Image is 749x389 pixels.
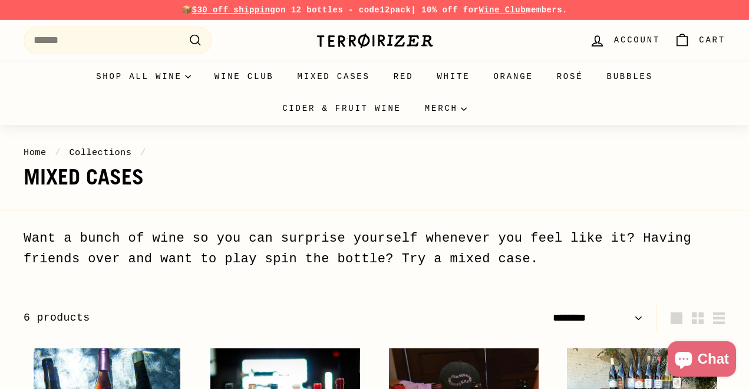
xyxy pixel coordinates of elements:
[24,146,725,160] nav: breadcrumbs
[479,5,526,15] a: Wine Club
[481,61,545,93] a: Orange
[582,23,667,58] a: Account
[24,166,725,189] h1: Mixed Cases
[24,147,47,158] a: Home
[595,61,664,93] a: Bubbles
[192,5,276,15] span: $30 off shipping
[24,4,725,17] p: 📦 on 12 bottles - code | 10% off for members.
[667,23,732,58] a: Cart
[664,341,740,380] inbox-online-store-chat: Shopify online store chat
[286,61,382,93] a: Mixed Cases
[24,309,375,327] div: 6 products
[270,93,413,124] a: Cider & Fruit Wine
[699,34,725,47] span: Cart
[84,61,203,93] summary: Shop all wine
[69,147,131,158] a: Collections
[52,147,64,158] span: /
[203,61,286,93] a: Wine Club
[137,147,149,158] span: /
[545,61,595,93] a: Rosé
[380,5,411,15] strong: 12pack
[413,93,479,124] summary: Merch
[382,61,425,93] a: Red
[614,34,660,47] span: Account
[24,228,725,269] div: Want a bunch of wine so you can surprise yourself whenever you feel like it? Having friends over ...
[425,61,481,93] a: White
